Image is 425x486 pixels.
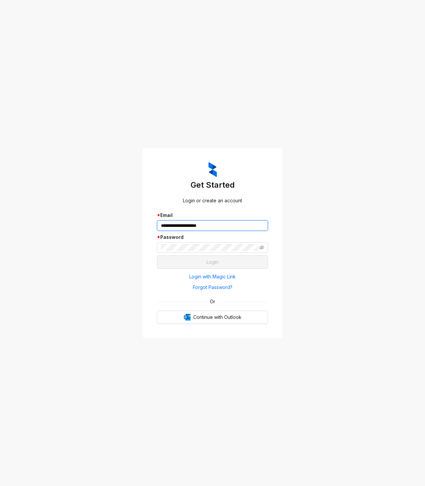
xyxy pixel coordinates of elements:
span: Continue with Outlook [193,314,241,321]
h3: Get Started [157,180,268,190]
button: Forgot Password? [157,282,268,293]
div: Login or create an account [157,197,268,204]
span: eye-invisible [259,245,264,250]
span: Forgot Password? [193,284,232,291]
button: Login [157,255,268,269]
img: Outlook [184,314,191,321]
button: OutlookContinue with Outlook [157,311,268,324]
span: Or [205,298,220,305]
span: Login with Magic Link [189,273,236,280]
img: ZumaIcon [209,162,217,177]
button: Login with Magic Link [157,271,268,282]
div: Password [157,234,268,241]
div: Email [157,212,268,219]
